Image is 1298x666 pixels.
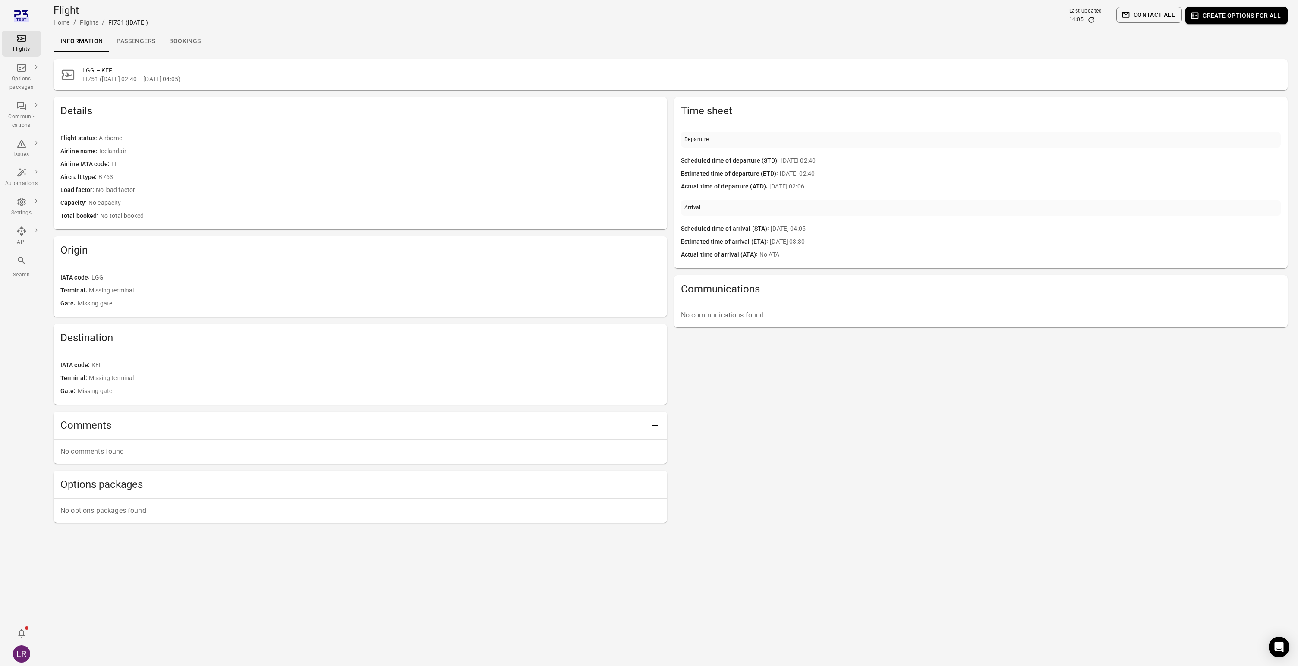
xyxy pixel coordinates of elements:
[646,417,664,434] button: Add comment
[89,374,660,383] span: Missing terminal
[5,209,38,217] div: Settings
[54,3,148,17] h1: Flight
[2,253,41,282] button: Search
[770,237,1281,247] span: [DATE] 03:30
[102,17,105,28] li: /
[684,204,701,212] div: Arrival
[110,31,162,52] a: Passengers
[96,185,660,195] span: No load factor
[681,282,1281,296] h2: Communications
[681,169,780,179] span: Estimated time of departure (ETD)
[54,17,148,28] nav: Breadcrumbs
[5,75,38,92] div: Options packages
[60,331,660,345] h2: Destination
[73,17,76,28] li: /
[5,179,38,188] div: Automations
[759,250,1281,260] span: No ATA
[60,160,111,169] span: Airline IATA code
[54,31,110,52] a: Information
[681,104,1281,118] h2: Time sheet
[5,271,38,280] div: Search
[60,198,88,208] span: Capacity
[82,75,1281,83] span: FI751 ([DATE] 02:40 – [DATE] 04:05)
[769,182,1281,192] span: [DATE] 02:06
[2,223,41,249] a: API
[2,60,41,94] a: Options packages
[60,104,660,118] h2: Details
[91,273,660,283] span: LGG
[681,237,770,247] span: Estimated time of arrival (ETA)
[99,134,660,143] span: Airborne
[162,31,208,52] a: Bookings
[100,211,660,221] span: No total booked
[80,19,98,26] a: Flights
[60,147,99,156] span: Airline name
[78,386,660,396] span: Missing gate
[2,31,41,57] a: Flights
[5,151,38,159] div: Issues
[108,18,148,27] div: FI751 ([DATE])
[1069,16,1084,24] div: 14:05
[13,645,30,663] div: LR
[684,135,709,144] div: Departure
[1185,7,1288,24] button: Create options for all
[60,273,91,283] span: IATA code
[60,506,660,516] p: No options packages found
[681,182,769,192] span: Actual time of departure (ATD)
[5,45,38,54] div: Flights
[9,642,34,666] button: Laufey Rut
[60,211,100,221] span: Total booked
[13,625,30,642] button: Notifications
[54,31,1288,52] div: Local navigation
[681,224,771,234] span: Scheduled time of arrival (STA)
[98,173,660,182] span: B763
[91,361,660,370] span: KEF
[1116,7,1182,23] button: Contact all
[78,299,660,308] span: Missing gate
[5,113,38,130] div: Communi-cations
[60,243,660,257] h2: Origin
[2,136,41,162] a: Issues
[1269,637,1289,657] div: Open Intercom Messenger
[780,169,1281,179] span: [DATE] 02:40
[60,418,646,432] h2: Comments
[99,147,660,156] span: Icelandair
[60,386,78,396] span: Gate
[1069,7,1102,16] div: Last updated
[111,160,660,169] span: FI
[60,478,660,491] h2: Options packages
[60,374,89,383] span: Terminal
[681,310,1281,320] p: No communications found
[681,156,781,166] span: Scheduled time of departure (STD)
[2,194,41,220] a: Settings
[5,238,38,247] div: API
[771,224,1281,234] span: [DATE] 04:05
[60,446,660,457] p: No comments found
[781,156,1281,166] span: [DATE] 02:40
[60,361,91,370] span: IATA code
[2,165,41,191] a: Automations
[54,19,70,26] a: Home
[2,98,41,132] a: Communi-cations
[82,66,1281,75] h2: LGG – KEF
[88,198,660,208] span: No capacity
[681,250,759,260] span: Actual time of arrival (ATA)
[1087,16,1096,24] button: Refresh data
[60,185,96,195] span: Load factor
[89,286,660,295] span: Missing terminal
[60,173,98,182] span: Aircraft type
[60,134,99,143] span: Flight status
[60,299,78,308] span: Gate
[60,286,89,295] span: Terminal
